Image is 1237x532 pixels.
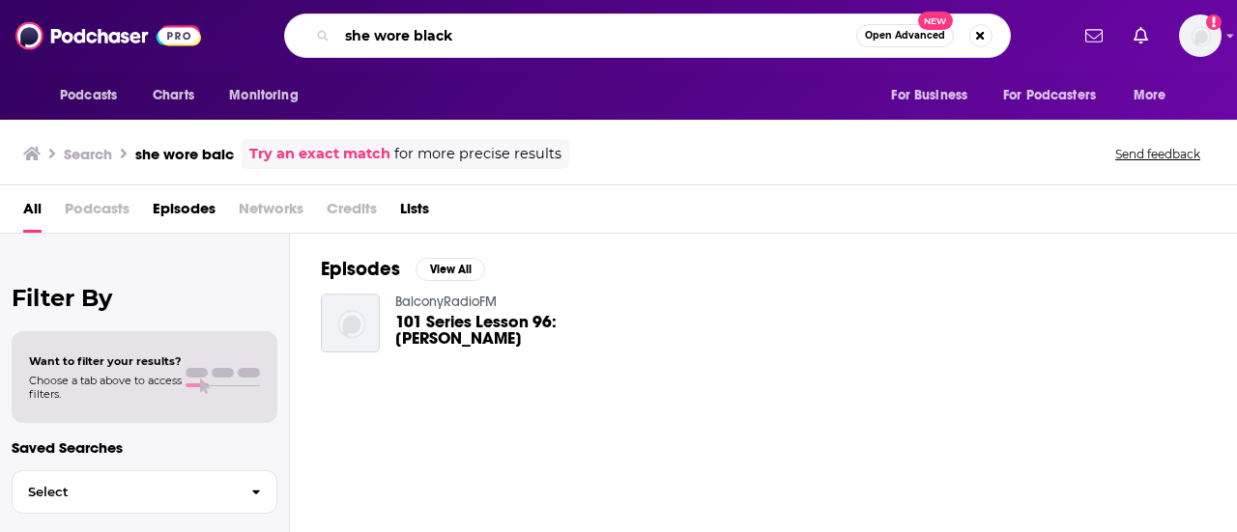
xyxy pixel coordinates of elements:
span: Monitoring [229,82,298,109]
button: View All [416,258,485,281]
a: Episodes [153,193,216,233]
button: Send feedback [1109,146,1206,162]
div: Search podcasts, credits, & more... [284,14,1011,58]
button: open menu [216,77,323,114]
p: Saved Searches [12,438,277,457]
a: BalconyRadioFM [395,294,497,310]
svg: Add a profile image [1206,14,1222,30]
img: User Profile [1179,14,1222,57]
button: Show profile menu [1179,14,1222,57]
h2: Episodes [321,257,400,281]
h3: Search [64,145,112,163]
span: For Business [891,82,967,109]
span: Charts [153,82,194,109]
button: Open AdvancedNew [856,24,954,47]
button: open menu [991,77,1124,114]
button: open menu [1120,77,1191,114]
a: Try an exact match [249,143,390,165]
span: Open Advanced [865,31,945,41]
span: Credits [327,193,377,233]
span: for more precise results [394,143,561,165]
a: Show notifications dropdown [1078,19,1110,52]
span: Logged in as mdekoning [1179,14,1222,57]
span: More [1134,82,1166,109]
h3: she wore balc [135,145,234,163]
h2: Filter By [12,284,277,312]
img: Podchaser - Follow, Share and Rate Podcasts [15,17,201,54]
a: Lists [400,193,429,233]
span: New [918,12,953,30]
button: open menu [877,77,992,114]
img: 101 Series Lesson 96: Aretha Franklin [321,294,380,352]
input: Search podcasts, credits, & more... [337,20,856,51]
button: Select [12,470,277,514]
span: Podcasts [60,82,117,109]
a: EpisodesView All [321,257,485,281]
span: Podcasts [65,193,129,233]
a: 101 Series Lesson 96: Aretha Franklin [395,314,601,347]
span: Networks [239,193,303,233]
span: Select [13,486,236,498]
span: Want to filter your results? [29,354,182,368]
a: Show notifications dropdown [1126,19,1156,52]
a: Charts [140,77,206,114]
button: open menu [46,77,142,114]
a: All [23,193,42,233]
span: For Podcasters [1003,82,1096,109]
span: 101 Series Lesson 96: [PERSON_NAME] [395,314,601,347]
span: Choose a tab above to access filters. [29,374,182,401]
